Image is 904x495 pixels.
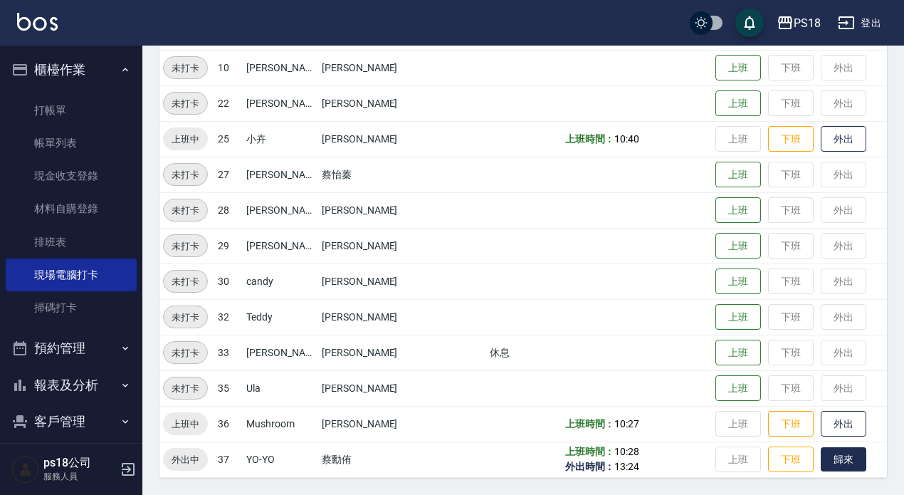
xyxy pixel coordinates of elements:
td: [PERSON_NAME] [318,50,486,85]
span: 未打卡 [164,345,207,360]
button: 上班 [715,269,761,295]
a: 帳單列表 [6,127,137,160]
span: 未打卡 [164,167,207,182]
button: 報表及分析 [6,367,137,404]
td: 36 [214,406,243,442]
td: 30 [214,264,243,299]
b: 外出時間： [565,461,615,472]
td: [PERSON_NAME] [318,192,486,228]
td: 32 [214,299,243,335]
span: 上班中 [163,417,208,432]
span: 未打卡 [164,310,207,325]
span: 未打卡 [164,239,207,254]
button: 員工及薪資 [6,440,137,477]
td: [PERSON_NAME] [243,228,318,264]
td: 37 [214,442,243,477]
td: 28 [214,192,243,228]
button: 上班 [715,233,761,259]
button: save [735,9,764,37]
td: 33 [214,335,243,370]
td: [PERSON_NAME] [318,85,486,121]
a: 排班表 [6,226,137,259]
td: 蔡勳侑 [318,442,486,477]
td: [PERSON_NAME] [243,50,318,85]
td: Ula [243,370,318,406]
button: 外出 [821,126,866,152]
td: [PERSON_NAME] [243,335,318,370]
b: 上班時間： [565,418,615,429]
button: 外出 [821,411,866,437]
td: [PERSON_NAME] [318,299,486,335]
button: 下班 [768,126,814,152]
span: 10:40 [614,133,639,145]
td: 25 [214,121,243,157]
a: 材料自購登錄 [6,192,137,225]
button: 上班 [715,304,761,330]
td: [PERSON_NAME] [318,406,486,442]
button: 上班 [715,197,761,224]
span: 上班中 [163,132,208,147]
td: [PERSON_NAME] [243,85,318,121]
button: 下班 [768,411,814,437]
td: 休息 [486,335,562,370]
button: 歸來 [821,447,866,472]
td: 22 [214,85,243,121]
td: 10 [214,50,243,85]
img: Logo [17,13,58,31]
td: [PERSON_NAME] [318,121,486,157]
a: 現金收支登錄 [6,160,137,192]
button: 客戶管理 [6,403,137,440]
span: 10:28 [614,446,639,457]
button: 預約管理 [6,330,137,367]
td: candy [243,264,318,299]
button: 上班 [715,162,761,188]
td: [PERSON_NAME] [318,370,486,406]
td: 小卉 [243,121,318,157]
a: 現場電腦打卡 [6,259,137,291]
button: 下班 [768,447,814,473]
span: 未打卡 [164,203,207,218]
span: 13:24 [614,461,639,472]
td: Mushroom [243,406,318,442]
button: 上班 [715,340,761,366]
td: [PERSON_NAME] [243,157,318,192]
span: 未打卡 [164,61,207,75]
td: [PERSON_NAME] [243,192,318,228]
h5: ps18公司 [43,456,116,470]
span: 未打卡 [164,274,207,289]
td: Teddy [243,299,318,335]
td: [PERSON_NAME] [318,228,486,264]
button: PS18 [771,9,826,38]
td: 35 [214,370,243,406]
span: 10:27 [614,418,639,429]
a: 掃碼打卡 [6,291,137,324]
p: 服務人員 [43,470,116,483]
button: 櫃檯作業 [6,51,137,88]
td: [PERSON_NAME] [318,264,486,299]
b: 上班時間： [565,133,615,145]
button: 上班 [715,55,761,81]
span: 未打卡 [164,381,207,396]
button: 上班 [715,90,761,117]
button: 上班 [715,375,761,402]
a: 打帳單 [6,94,137,127]
img: Person [11,455,40,484]
span: 未打卡 [164,96,207,111]
td: 蔡怡蓁 [318,157,486,192]
td: YO-YO [243,442,318,477]
td: 29 [214,228,243,264]
button: 登出 [832,10,887,36]
td: [PERSON_NAME] [318,335,486,370]
b: 上班時間： [565,446,615,457]
td: 27 [214,157,243,192]
span: 外出中 [163,452,208,467]
div: PS18 [794,14,821,32]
